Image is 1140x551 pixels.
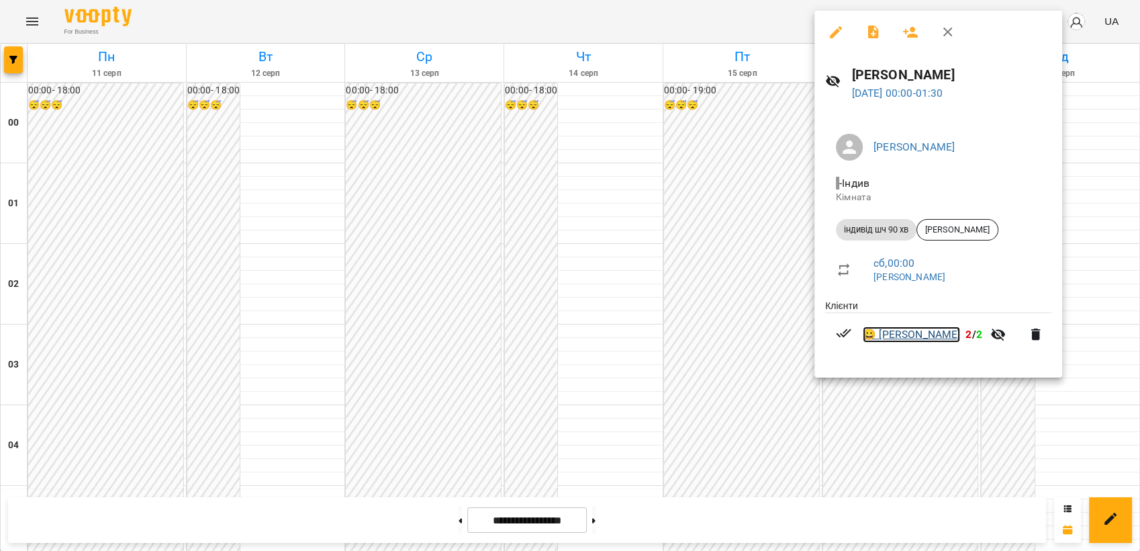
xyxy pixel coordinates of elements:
[836,325,852,341] svg: Візит сплачено
[873,271,945,282] a: [PERSON_NAME]
[836,224,916,236] span: індивід шч 90 хв
[976,328,982,341] span: 2
[836,191,1041,204] p: Кімната
[863,327,960,343] a: 😀 [PERSON_NAME]
[965,328,982,341] b: /
[836,177,872,189] span: - Індив
[852,65,1052,85] h6: [PERSON_NAME]
[965,328,971,341] span: 2
[852,87,943,99] a: [DATE] 00:00-01:30
[873,257,914,269] a: сб , 00:00
[825,299,1051,362] ul: Клієнти
[917,224,998,236] span: [PERSON_NAME]
[916,219,998,241] div: [PERSON_NAME]
[873,140,955,153] a: [PERSON_NAME]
